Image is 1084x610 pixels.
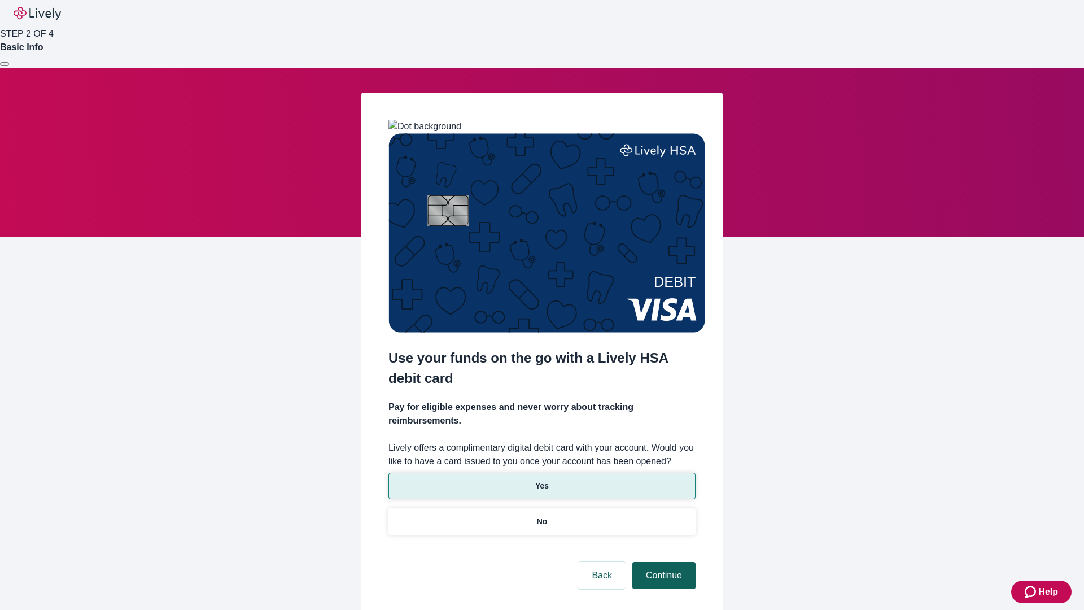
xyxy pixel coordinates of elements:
[388,400,696,428] h4: Pay for eligible expenses and never worry about tracking reimbursements.
[388,508,696,535] button: No
[1025,585,1038,599] svg: Zendesk support icon
[388,120,461,133] img: Dot background
[1011,581,1072,603] button: Zendesk support iconHelp
[632,562,696,589] button: Continue
[14,7,61,20] img: Lively
[388,473,696,499] button: Yes
[388,441,696,468] label: Lively offers a complimentary digital debit card with your account. Would you like to have a card...
[1038,585,1058,599] span: Help
[388,348,696,389] h2: Use your funds on the go with a Lively HSA debit card
[537,516,548,528] p: No
[388,133,705,333] img: Debit card
[535,480,549,492] p: Yes
[578,562,626,589] button: Back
